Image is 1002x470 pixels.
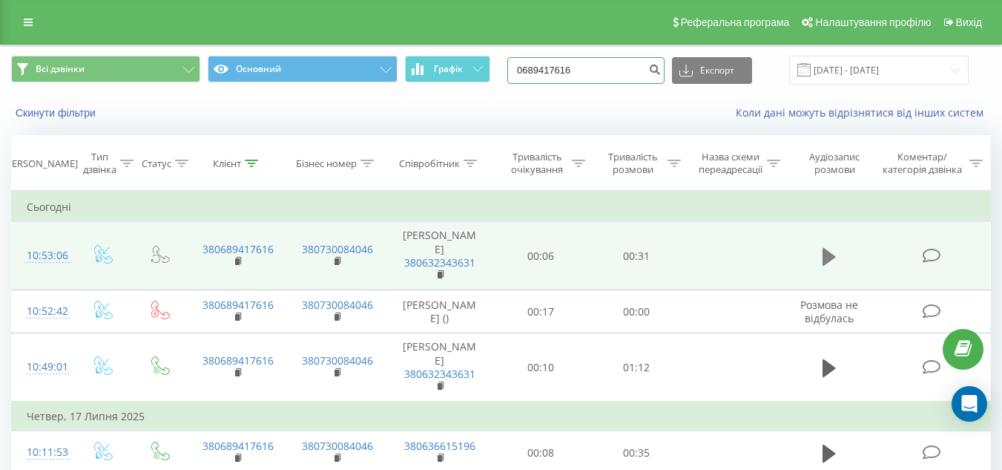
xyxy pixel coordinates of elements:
[386,290,493,333] td: [PERSON_NAME] ()
[202,439,274,453] a: 380689417616
[493,222,589,290] td: 00:06
[27,438,58,467] div: 10:11:53
[213,157,241,170] div: Клієнт
[36,63,85,75] span: Всі дзвінки
[404,255,475,270] a: 380632343631
[698,151,763,176] div: Назва схеми переадресації
[589,333,685,402] td: 01:12
[956,16,982,28] span: Вихід
[952,386,987,422] div: Open Intercom Messenger
[12,402,991,431] td: Четвер, 17 Липня 2025
[202,353,274,368] a: 380689417616
[434,64,463,74] span: Графік
[302,439,373,453] a: 380730084046
[202,298,274,312] a: 380689417616
[399,157,460,170] div: Співробітник
[27,241,58,270] div: 10:53:06
[589,290,685,333] td: 00:00
[83,151,116,176] div: Тип дзвінка
[386,333,493,402] td: [PERSON_NAME]
[302,298,373,312] a: 380730084046
[404,367,475,381] a: 380632343631
[27,353,58,382] div: 10:49:01
[493,333,589,402] td: 00:10
[493,290,589,333] td: 00:17
[27,297,58,326] div: 10:52:42
[302,242,373,256] a: 380730084046
[404,439,475,453] a: 380636615196
[815,16,931,28] span: Налаштування профілю
[296,157,357,170] div: Бізнес номер
[507,57,665,84] input: Пошук за номером
[879,151,966,176] div: Коментар/категорія дзвінка
[681,16,790,28] span: Реферальна програма
[736,105,991,120] a: Коли дані можуть відрізнятися вiд інших систем
[208,56,397,82] button: Основний
[3,157,78,170] div: [PERSON_NAME]
[202,242,274,256] a: 380689417616
[12,192,991,222] td: Сьогодні
[507,151,568,176] div: Тривалість очікування
[11,106,103,120] button: Скинути фільтри
[800,298,858,325] span: Розмова не відбулась
[405,56,490,82] button: Графік
[142,157,171,170] div: Статус
[602,151,664,176] div: Тривалість розмови
[302,353,373,368] a: 380730084046
[386,222,493,290] td: [PERSON_NAME]
[797,151,872,176] div: Аудіозапис розмови
[11,56,200,82] button: Всі дзвінки
[589,222,685,290] td: 00:31
[672,57,752,84] button: Експорт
